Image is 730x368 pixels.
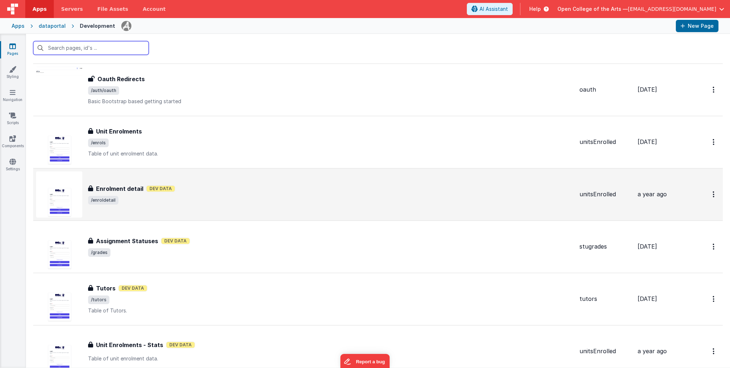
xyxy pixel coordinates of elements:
span: a year ago [638,190,667,198]
span: [DATE] [638,138,657,145]
button: Options [708,292,720,306]
h3: Tutors [96,284,116,293]
span: Dev Data [146,185,175,192]
div: unitsEnrolled [579,190,632,198]
button: Options [708,187,720,202]
span: Apps [32,5,47,13]
span: /tutors [88,295,109,304]
p: Table of unit enrolment data. [88,150,574,157]
button: Options [708,82,720,97]
div: Apps [12,22,25,30]
span: /grades [88,248,110,257]
h3: Enrolment detail [96,184,143,193]
span: [DATE] [638,243,657,250]
h3: Oauth Redirects [97,75,145,83]
span: [DATE] [638,295,657,302]
div: stugrades [579,242,632,251]
span: AI Assistant [479,5,508,13]
span: a year ago [638,347,667,355]
input: Search pages, id's ... [33,41,149,55]
span: Help [529,5,541,13]
span: /enrols [88,139,109,147]
button: Open College of the Arts — [EMAIL_ADDRESS][DOMAIN_NAME] [557,5,724,13]
button: Options [708,344,720,359]
span: File Assets [97,5,129,13]
div: unitsEnrolled [579,138,632,146]
button: New Page [676,20,718,32]
h3: Unit Enrolments [96,127,142,136]
p: Basic Bootstrap based getting started [88,98,574,105]
span: Servers [61,5,83,13]
p: Table of unit enrolment data. [88,355,574,362]
div: oauth [579,86,632,94]
span: [DATE] [638,86,657,93]
div: tutors [579,295,632,303]
h3: Unit Enrolments - Stats [96,341,163,349]
span: /auth/oauth [88,86,119,95]
span: Open College of the Arts — [557,5,628,13]
span: /enroldetail [88,196,118,205]
span: [EMAIL_ADDRESS][DOMAIN_NAME] [628,5,716,13]
span: Dev Data [161,238,190,244]
div: Development [80,22,115,30]
button: AI Assistant [467,3,513,15]
div: unitsEnrolled [579,347,632,355]
span: Dev Data [118,285,147,292]
div: dataportal [39,22,66,30]
span: Dev Data [166,342,195,348]
p: Table of Tutors. [88,307,574,314]
button: Options [708,135,720,149]
img: bf26fad4277e54b97a3ef47a1094f052 [121,21,131,31]
h3: Assignment Statuses [96,237,158,245]
button: Options [708,239,720,254]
